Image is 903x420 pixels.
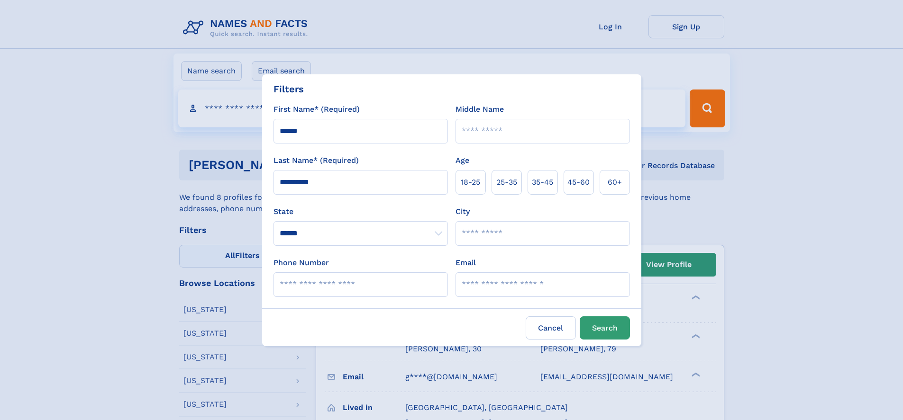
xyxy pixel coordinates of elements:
[567,177,590,188] span: 45‑60
[456,257,476,268] label: Email
[496,177,517,188] span: 25‑35
[456,206,470,217] label: City
[461,177,480,188] span: 18‑25
[456,155,469,166] label: Age
[580,316,630,340] button: Search
[274,155,359,166] label: Last Name* (Required)
[274,82,304,96] div: Filters
[274,206,448,217] label: State
[274,257,329,268] label: Phone Number
[274,104,360,115] label: First Name* (Required)
[532,177,553,188] span: 35‑45
[456,104,504,115] label: Middle Name
[526,316,576,340] label: Cancel
[608,177,622,188] span: 60+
